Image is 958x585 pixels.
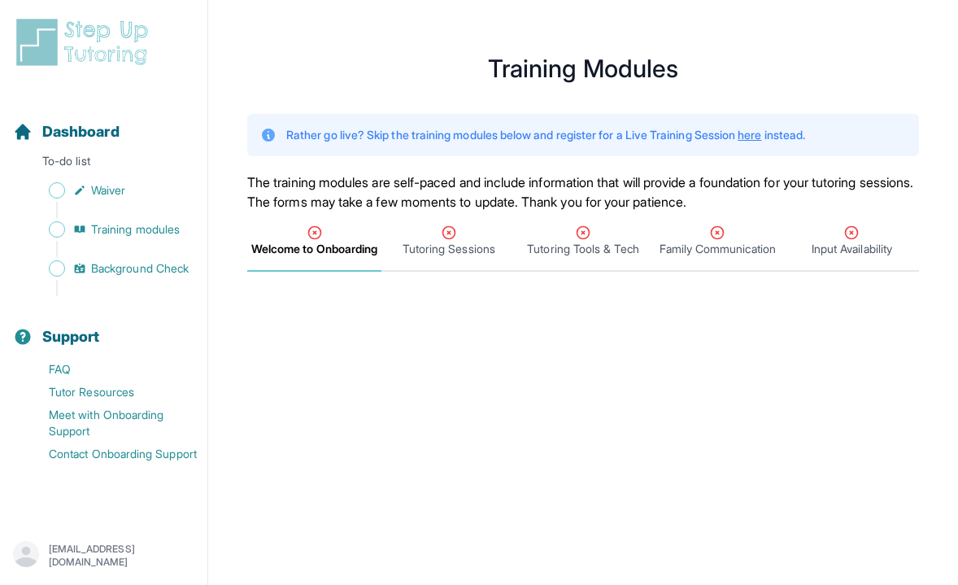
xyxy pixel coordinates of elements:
[49,543,194,569] p: [EMAIL_ADDRESS][DOMAIN_NAME]
[13,541,194,570] button: [EMAIL_ADDRESS][DOMAIN_NAME]
[42,325,100,348] span: Support
[91,182,125,199] span: Waiver
[13,218,207,241] a: Training modules
[660,241,776,257] span: Family Communication
[42,120,120,143] span: Dashboard
[7,153,201,176] p: To-do list
[247,212,919,272] nav: Tabs
[286,127,805,143] p: Rather go live? Skip the training modules below and register for a Live Training Session instead.
[13,257,207,280] a: Background Check
[13,120,120,143] a: Dashboard
[13,381,207,404] a: Tutor Resources
[91,260,189,277] span: Background Check
[7,299,201,355] button: Support
[251,241,377,257] span: Welcome to Onboarding
[527,241,638,257] span: Tutoring Tools & Tech
[247,172,919,212] p: The training modules are self-paced and include information that will provide a foundation for yo...
[812,241,892,257] span: Input Availability
[13,358,207,381] a: FAQ
[7,94,201,150] button: Dashboard
[738,128,761,142] a: here
[13,404,207,443] a: Meet with Onboarding Support
[403,241,495,257] span: Tutoring Sessions
[13,443,207,465] a: Contact Onboarding Support
[13,179,207,202] a: Waiver
[247,59,919,78] h1: Training Modules
[91,221,180,238] span: Training modules
[13,16,158,68] img: logo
